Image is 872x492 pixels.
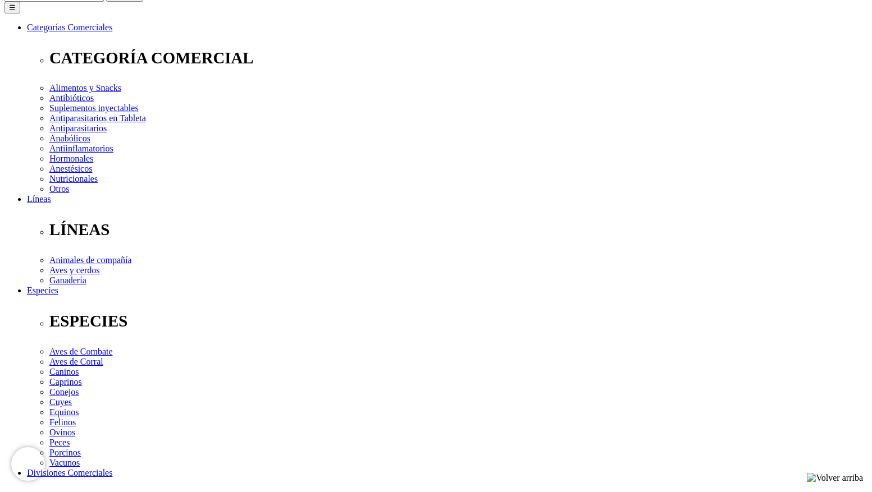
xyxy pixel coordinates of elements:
[49,103,139,113] a: Suplementos inyectables
[49,220,868,239] p: LÍNEAS
[27,194,51,204] a: Líneas
[27,22,112,32] a: Categorías Comerciales
[49,377,82,387] a: Caprinos
[49,448,81,457] a: Porcinos
[49,265,99,275] a: Aves y cerdos
[49,427,75,437] a: Ovinos
[49,93,94,103] a: Antibióticos
[49,49,868,67] p: CATEGORÍA COMERCIAL
[49,184,70,194] a: Otros
[49,83,121,93] a: Alimentos y Snacks
[49,312,868,330] p: ESPECIES
[49,458,80,467] a: Vacunos
[49,347,113,356] a: Aves de Combate
[49,113,146,123] a: Antiparasitarios en Tableta
[4,2,20,13] button: ☰
[49,154,93,163] a: Hormonales
[49,255,132,265] a: Animales de compañía
[49,144,113,153] a: Antiinflamatorios
[49,387,79,397] a: Conejos
[49,397,72,407] a: Cuyes
[27,286,58,295] a: Especies
[11,447,45,481] iframe: Brevo live chat
[49,407,79,417] a: Equinos
[49,164,92,173] a: Anestésicos
[49,357,103,366] a: Aves de Corral
[49,417,76,427] a: Felinos
[49,438,70,447] a: Peces
[27,468,112,477] a: Divisiones Comerciales
[49,367,79,376] a: Caninos
[49,275,86,285] a: Ganadería
[49,123,107,133] a: Antiparasitarios
[49,174,98,183] a: Nutricionales
[49,134,90,143] a: Anabólicos
[807,473,863,483] img: Volver arriba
